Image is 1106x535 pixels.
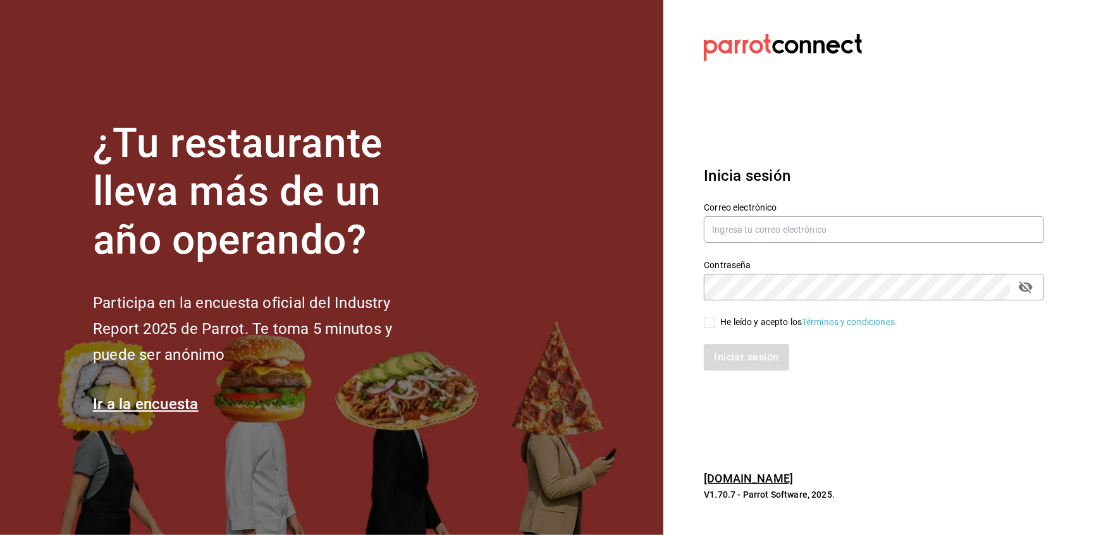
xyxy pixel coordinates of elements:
[704,488,1044,501] p: V1.70.7 - Parrot Software, 2025.
[1015,276,1036,298] button: passwordField
[704,203,1044,212] label: Correo electrónico
[704,472,793,485] a: [DOMAIN_NAME]
[802,317,897,327] a: Términos y condiciones.
[704,164,1044,187] h3: Inicia sesión
[704,216,1044,243] input: Ingresa tu correo electrónico
[93,120,434,265] h1: ¿Tu restaurante lleva más de un año operando?
[720,316,897,329] div: He leído y acepto los
[93,290,434,367] h2: Participa en la encuesta oficial del Industry Report 2025 de Parrot. Te toma 5 minutos y puede se...
[704,261,1044,269] label: Contraseña
[93,395,199,413] a: Ir a la encuesta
